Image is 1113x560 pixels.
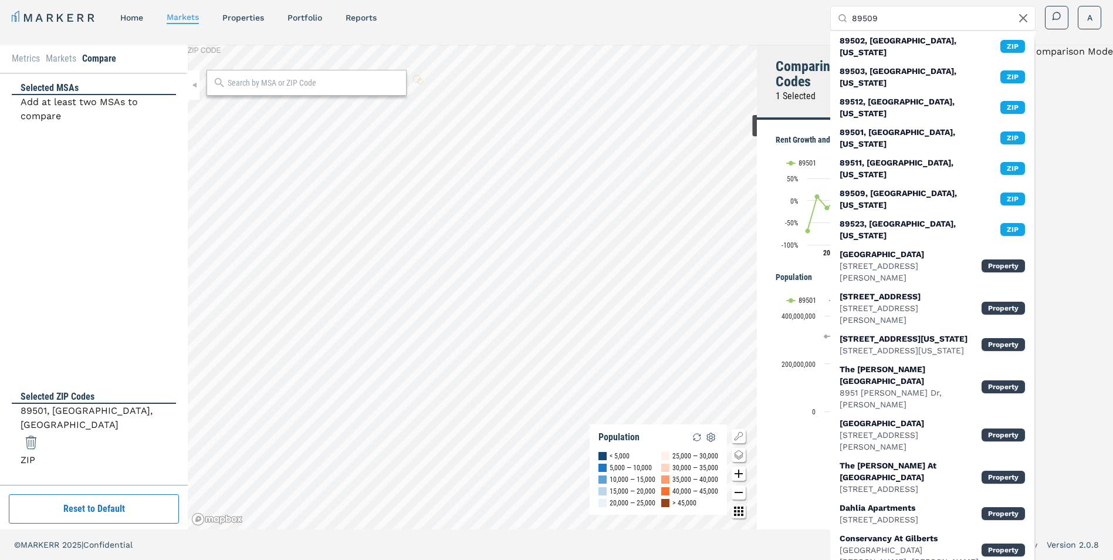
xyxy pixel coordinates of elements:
div: Property: Dahlia Apartments [830,498,1034,529]
div: Property [982,429,1025,441]
div: 20,000 — 25,000 [610,497,655,509]
div: Selected ZIP Codes [12,390,176,404]
div: ZIP [1000,131,1025,144]
a: Mapbox logo [191,512,243,526]
div: [STREET_ADDRESS][PERSON_NAME] [840,260,982,284]
span: MARKERR [21,540,62,549]
a: properties [222,13,264,22]
div: Selected MSAs [12,82,176,95]
input: Search by MSA, ZIP, Property Name, or Address [852,6,1028,30]
div: 89512, [GEOGRAPHIC_DATA], [US_STATE] [840,96,1000,119]
text: 200,000,000 [782,360,816,369]
div: [STREET_ADDRESS] [840,514,918,525]
div: 89523, [GEOGRAPHIC_DATA], [US_STATE] [840,218,1000,241]
button: Show USA [830,304,854,313]
div: 35,000 — 40,000 [672,474,718,485]
div: The [PERSON_NAME][GEOGRAPHIC_DATA] [840,363,982,387]
text: 0 [812,408,816,416]
div: Dahlia Apartments [840,502,918,514]
div: > 45,000 [672,497,696,509]
canvas: Map [188,45,861,529]
div: The [PERSON_NAME] At [GEOGRAPHIC_DATA] [840,460,982,483]
button: Change style map button [732,448,746,462]
a: reports [346,13,377,22]
div: ZIP: 89523, Reno, Nevada [830,214,1034,245]
div: [STREET_ADDRESS][PERSON_NAME] [840,302,982,326]
div: ZIP [1000,40,1025,53]
span: ZIP [21,454,35,465]
text: 0% [790,197,799,205]
button: A [1078,6,1101,29]
div: Property [982,471,1025,484]
p: Add at least two MSAs to compare [21,95,170,123]
img: Settings [704,430,718,444]
a: Portfolio [287,13,322,22]
button: Other options map button [732,504,746,518]
div: [STREET_ADDRESS][PERSON_NAME] [840,429,982,453]
li: Compare [82,52,116,66]
div: Property [982,507,1025,520]
div: ZIP: 89503, Reno, Nevada [830,62,1034,92]
tspan: 2015 [823,249,837,257]
button: Zoom in map button [732,467,746,481]
div: 40,000 — 45,000 [672,485,718,497]
div: [STREET_ADDRESS][US_STATE] [840,333,967,345]
li: Metrics [12,52,40,66]
div: Property: The Cassidy At Western Hills [830,456,1034,498]
div: ZIP: 89511, Reno, Nevada [830,153,1034,184]
path: Thursday, 29 Aug, 18:00, 8.8. 89501. [815,194,820,199]
div: [GEOGRAPHIC_DATA] [840,248,982,260]
div: Property [982,338,1025,351]
button: Show/Hide Legend Map Button [732,429,746,443]
div: < 5,000 [610,450,630,462]
div: 89511, [GEOGRAPHIC_DATA], [US_STATE] [840,157,1000,180]
div: 89509, [GEOGRAPHIC_DATA], [US_STATE] [840,187,1000,211]
div: 30,000 — 35,000 [672,462,718,474]
button: Reset to Default [9,494,179,524]
span: 2025 | [62,540,83,549]
text: 400,000,000 [782,312,816,321]
div: ZIP: 89502, Reno, Nevada [830,31,1034,62]
h4: Comparing ZIP Codes [776,59,890,89]
h5: 1 Selected [776,89,890,103]
div: Property [982,380,1025,393]
h5: Rent Growth and 5-Year Forecast [776,134,1000,148]
a: Version 2.0.8 [1047,539,1099,551]
div: Property: Treetop Lodge [830,245,1034,287]
svg: Interactive chart [776,285,1000,432]
div: ZIP: 89509, Reno, Nevada [830,184,1034,214]
div: Property: The Adley Craig Ranch [830,360,1034,414]
div: [STREET_ADDRESS] [840,483,982,495]
span: © [14,540,21,549]
svg: Interactive chart [776,148,1000,265]
text: 50% [787,175,799,183]
a: MARKERR [12,9,97,26]
div: 8951 [PERSON_NAME] Dr, [PERSON_NAME] [840,387,982,410]
button: Show 89501 [787,167,817,176]
a: home [120,13,143,22]
div: 25,000 — 30,000 [672,450,718,462]
img: Reload Legend [690,430,704,444]
div: 5,000 — 10,000 [610,462,652,474]
button: Show 89501 [787,304,817,313]
span: Confidential [83,540,133,549]
div: Population. Highcharts interactive chart. [776,285,1000,432]
div: 10,000 — 15,000 [610,474,655,485]
div: ZIP [1000,223,1025,236]
h5: Population [776,271,1000,285]
li: Markets [46,52,76,66]
div: Exit Comparison Mode [1009,45,1113,59]
span: A [1087,12,1092,23]
div: Property: Prescott Park [830,414,1034,456]
div: Population [598,431,640,443]
text: -50% [785,219,799,227]
div: ZIP: 89501, Reno, Nevada [830,123,1034,153]
div: ZIP [1000,101,1025,114]
div: ZIP: 89512, Reno, Nevada [830,92,1034,123]
div: 89502, [GEOGRAPHIC_DATA], [US_STATE] [840,35,1000,58]
div: Property: 8954 Natural Bridge Road [830,287,1034,329]
span: 89501, [GEOGRAPHIC_DATA], [GEOGRAPHIC_DATA] [21,405,153,430]
a: markets [167,12,199,22]
div: Rent Growth and 5-Year Forecast. Highcharts interactive chart. [776,148,1000,265]
div: 15,000 — 20,000 [610,485,655,497]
